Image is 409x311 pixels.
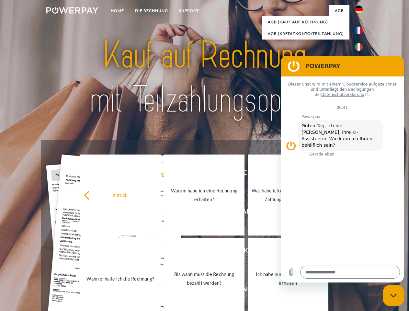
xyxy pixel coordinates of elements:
[262,28,349,40] a: AGB (Kreditkonto/Teilzahlung)
[46,7,98,14] img: logo-powerpay-white.svg
[84,274,157,283] div: Wann erhalte ich die Rechnung?
[105,5,130,17] a: Home
[383,285,404,306] iframe: Schaltfläche zum Öffnen des Messaging-Fensters; Konversation läuft
[329,5,349,17] a: agb
[355,43,363,51] img: it
[84,190,157,199] div: zurück
[262,16,349,28] a: AGB (Kauf auf Rechnung)
[355,27,363,34] img: fr
[248,155,328,236] a: Was habe ich noch offen, ist meine Zahlung eingegangen?
[252,186,324,204] div: Was habe ich noch offen, ist meine Zahlung eingegangen?
[168,186,241,204] div: Warum habe ich eine Rechnung erhalten?
[130,5,174,17] a: DIE RECHNUNG
[62,31,347,124] img: title-powerpay_de.svg
[252,270,324,287] div: Ich habe nur eine Teillieferung erhalten
[281,56,404,282] iframe: Messaging-Fenster
[355,6,363,13] img: de
[168,270,241,287] div: Bis wann muss die Rechnung bezahlt werden?
[174,5,204,17] a: SUPPORT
